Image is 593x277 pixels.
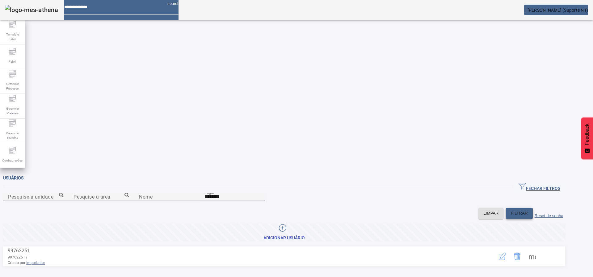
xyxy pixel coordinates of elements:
[3,80,22,93] span: Gerenciar Processo
[8,248,30,254] span: 99762251
[139,194,153,199] mat-label: Nome
[5,5,58,15] img: logo-mes-athena
[8,194,53,199] mat-label: Pesquise a unidade
[510,249,525,264] button: Delete
[74,193,129,200] input: Number
[3,175,23,180] span: Usuários
[3,30,22,43] span: Template Fabril
[7,57,18,66] span: Fabril
[514,182,565,193] button: FECHAR FILTROS
[519,183,560,192] span: FECHAR FILTROS
[263,235,305,241] div: Adicionar Usuário
[8,255,27,259] span: 99762251 /
[533,208,565,219] button: Reset de senha
[26,261,45,265] span: Importador
[8,193,64,200] input: Number
[528,8,588,13] span: [PERSON_NAME] (Suporte N1)
[506,208,533,219] button: FILTRAR
[525,249,540,264] button: Mais
[3,129,22,142] span: Gerenciar Paradas
[478,208,503,219] button: LIMPAR
[3,224,565,241] button: Adicionar Usuário
[584,124,590,145] span: Feedback
[204,190,214,195] mat-label: Login
[8,260,471,266] span: Criado por:
[74,194,111,199] mat-label: Pesquise a área
[511,210,528,216] span: FILTRAR
[535,213,563,218] label: Reset de senha
[3,104,22,117] span: Gerenciar Materiais
[0,156,24,165] span: Configurações
[581,117,593,159] button: Feedback - Mostrar pesquisa
[483,210,498,216] span: LIMPAR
